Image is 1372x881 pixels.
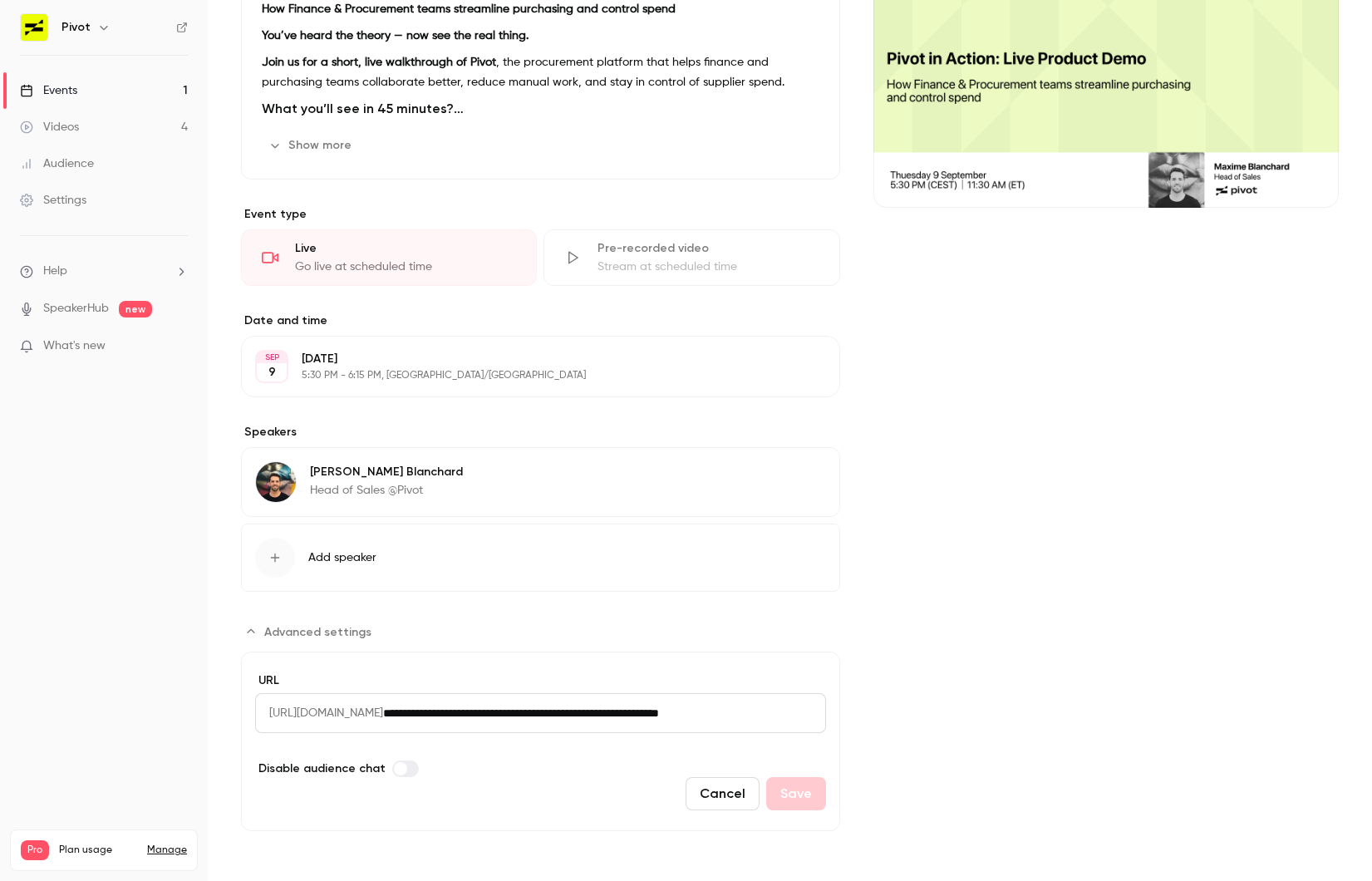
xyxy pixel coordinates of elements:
span: What's new [43,337,106,355]
span: Help [43,263,67,280]
p: Head of Sales @Pivot [310,482,463,499]
div: Videos [20,119,79,135]
span: new [119,301,152,317]
li: help-dropdown-opener [20,263,188,280]
div: Live [295,240,516,257]
p: , the procurement platform that helps finance and purchasing teams collaborate better, reduce man... [262,52,819,92]
div: Pre-recorded videoStream at scheduled time [543,229,839,286]
label: Date and time [241,313,840,329]
section: Advanced settings [241,618,840,831]
p: Event type [241,206,840,223]
div: SEP [257,352,287,363]
img: Pivot [21,14,47,41]
span: Pro [21,840,49,860]
iframe: Noticeable Trigger [168,339,188,354]
img: Maxime Blanchard [256,462,296,502]
span: Add speaker [308,549,376,566]
div: Stream at scheduled time [597,258,819,275]
span: Disable audience chat [258,760,386,777]
div: Settings [20,192,86,209]
div: Audience [20,155,94,172]
div: Go live at scheduled time [295,258,516,275]
label: URL [255,672,826,689]
strong: How Finance & Procurement teams streamline purchasing and control spend [262,3,676,15]
div: Pre-recorded video [597,240,819,257]
button: Add speaker [241,524,840,592]
h2: What you’ll see in 45 minutes? [262,99,819,119]
div: Events [20,82,77,99]
button: Show more [262,132,361,159]
strong: Join us for a short, live walkthrough of Pivot [262,57,496,68]
p: [DATE] [302,351,752,367]
div: Maxime Blanchard[PERSON_NAME] BlanchardHead of Sales @Pivot [241,447,840,517]
span: Plan usage [59,844,137,857]
span: Advanced settings [264,623,371,641]
span: [URL][DOMAIN_NAME] [255,693,383,733]
strong: You’ve heard the theory — now see the real thing. [262,30,529,42]
label: Speakers [241,424,840,440]
p: 5:30 PM - 6:15 PM, [GEOGRAPHIC_DATA]/[GEOGRAPHIC_DATA] [302,369,752,382]
h6: Pivot [61,19,91,36]
p: 9 [268,364,276,381]
div: LiveGo live at scheduled time [241,229,537,286]
p: [PERSON_NAME] Blanchard [310,464,463,480]
button: Advanced settings [241,618,381,645]
a: SpeakerHub [43,300,109,317]
button: Cancel [686,777,760,810]
a: Manage [147,844,187,857]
